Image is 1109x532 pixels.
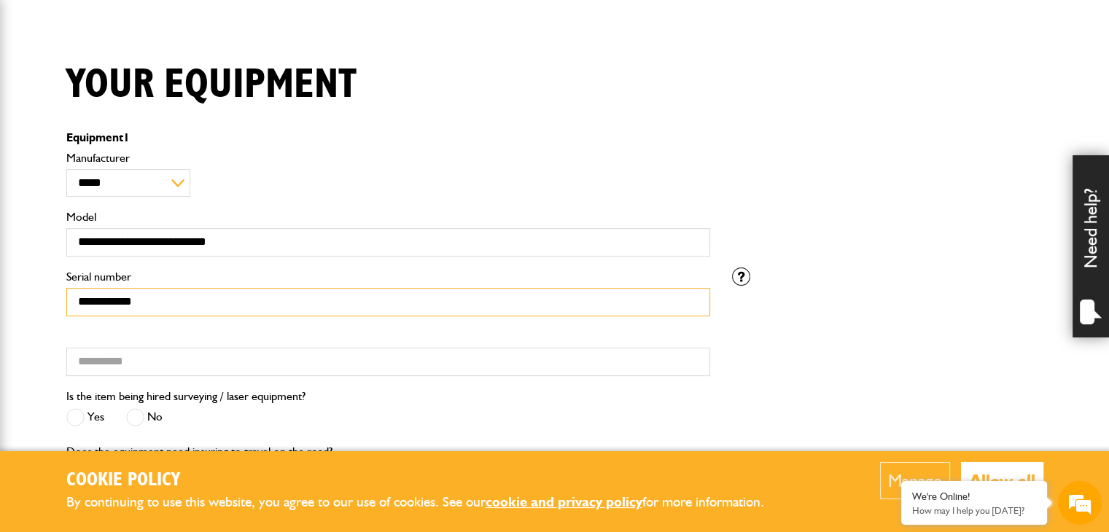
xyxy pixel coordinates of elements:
button: Allow all [961,462,1043,499]
div: Need help? [1073,155,1109,337]
div: Minimize live chat window [239,7,274,42]
img: d_20077148190_company_1631870298795_20077148190 [25,81,61,101]
label: Serial number [66,271,710,283]
a: cookie and privacy policy [486,493,642,510]
div: We're Online! [912,490,1036,503]
div: Chat with us now [76,82,245,101]
label: Manufacturer [66,152,710,164]
label: Model [66,211,710,223]
span: 1 [123,130,130,144]
p: By continuing to use this website, you agree to our use of cookies. See our for more information. [66,491,788,514]
p: How may I help you today? [912,505,1036,516]
button: Manage [880,462,950,499]
h2: Cookie Policy [66,469,788,492]
label: Yes [66,408,104,426]
input: Enter your last name [19,135,266,167]
label: Does the equipment need insuring to travel on the road? [66,446,332,458]
p: Equipment [66,132,710,144]
input: Enter your phone number [19,221,266,253]
label: Is the item being hired surveying / laser equipment? [66,391,306,402]
em: Start Chat [198,418,265,438]
textarea: Type your message and hit 'Enter' [19,264,266,405]
input: Enter your email address [19,178,266,210]
h1: Your equipment [66,60,357,109]
label: No [126,408,163,426]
